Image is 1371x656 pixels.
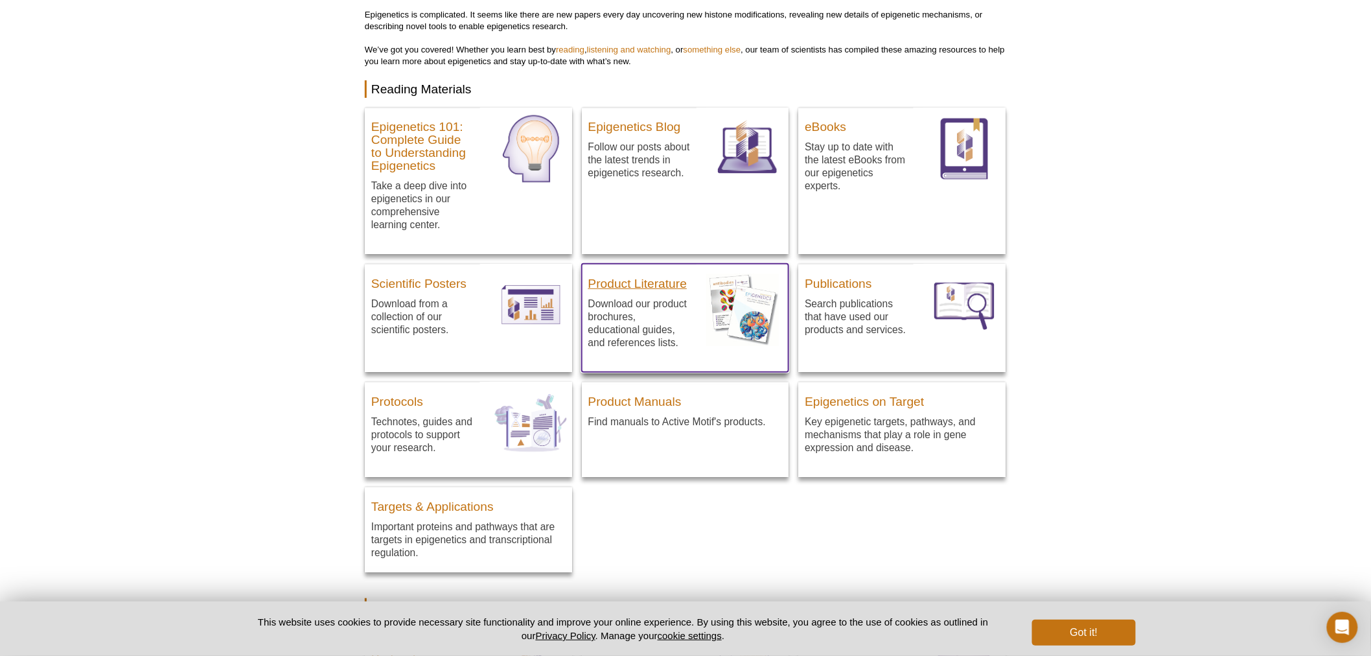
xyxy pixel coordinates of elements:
p: Technotes, guides and protocols to support your research. [371,415,474,454]
a: Epigenetics on Target Key epigenetic targets, pathways, and mechanisms that play a role in gene e... [798,382,1006,467]
h3: Publications [805,271,907,290]
h3: Epigenetics on Target [805,389,999,408]
h3: Scientific Posters [371,271,474,290]
p: Key epigenetic targets, pathways, and mechanisms that play a role in gene expression and disease. [805,415,999,454]
a: Product Literature Download our product brochures, educational guides, and references lists. Down... [582,264,789,372]
p: Download from a collection of our scientific posters. [371,297,474,336]
h3: Product Manuals [588,389,783,408]
a: reading [556,45,584,54]
h3: Epigenetics Blog [588,114,691,134]
p: Important proteins and pathways that are targets in epigenetics and transcriptional regulation. [371,520,566,559]
h2: Audio & Video Resources [365,598,1006,616]
button: cookie settings [658,630,722,641]
a: Protocols Technotes, guides and protocols to support your research. Protocols [365,382,572,477]
a: Product Manuals Find manuals to Active Motif's products. [582,382,789,441]
a: listening and watching [587,45,671,54]
img: Blog [706,108,789,190]
div: Open Intercom Messenger [1327,612,1358,643]
a: Targets & Applications Important proteins and pathways that are targets in epigenetics and transc... [365,487,572,572]
img: Publications [923,264,1006,346]
img: Download Product Literature [706,264,789,346]
p: Download our product brochures, educational guides, and references lists. [588,297,691,349]
h3: Targets & Applications [371,494,566,513]
p: This website uses cookies to provide necessary site functionality and improve your online experie... [235,615,1011,642]
img: eBooks [923,108,1006,190]
a: something else [684,45,741,54]
a: Epigenetics 101: Complete Guide to Understanding Epigenetics Take a deep dive into epigenetics in... [365,108,572,255]
img: Posters [490,264,572,346]
p: Stay up to date with the latest eBooks from our epigenetics experts. [805,140,907,193]
img: Epigenetics Learning Center [490,108,572,190]
p: Follow our posts about the latest trends in epigenetics research. [588,140,691,180]
a: Epigenetics Blog Follow our posts about the latest trends in epigenetics research. Blog [582,108,789,203]
h3: Protocols [371,389,474,408]
a: Publications Search publications that have used our products and services. Publications [798,264,1006,359]
p: Take a deep dive into epigenetics in our comprehensive learning center. [371,179,474,231]
h3: eBooks [805,114,907,134]
h3: Epigenetics 101: Complete Guide to Understanding Epigenetics [371,114,474,172]
h2: Reading Materials [365,80,1006,98]
a: eBooks Stay up to date with the latest eBooks from our epigenetics experts. eBooks [798,108,1006,216]
button: Got it! [1032,620,1136,646]
p: Search publications that have used our products and services. [805,297,907,336]
a: Scientific Posters Download from a collection of our scientific posters. Posters [365,264,572,359]
h3: Product Literature [588,271,691,290]
p: Epigenetics is complicated. It seems like there are new papers every day uncovering new histone m... [365,9,1006,67]
img: Protocols [490,382,572,464]
p: Find manuals to Active Motif's products. [588,415,783,428]
a: Privacy Policy [536,630,595,641]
